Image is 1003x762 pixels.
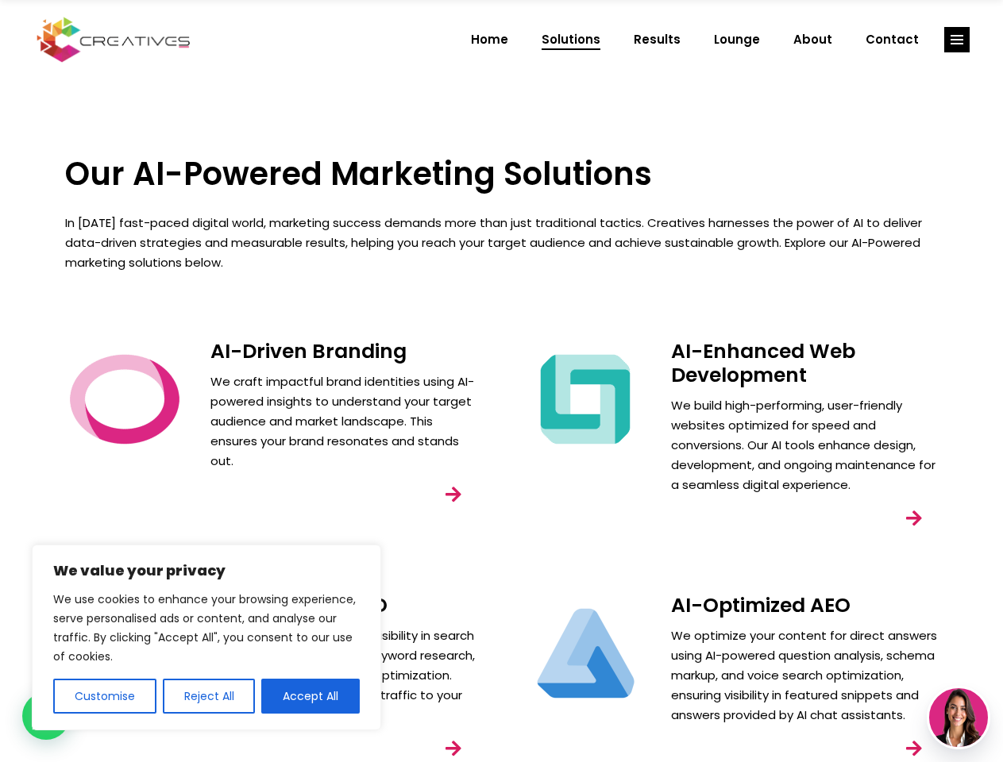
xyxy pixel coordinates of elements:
span: Solutions [542,19,600,60]
p: We craft impactful brand identities using AI-powered insights to understand your target audience ... [210,371,478,471]
a: About [777,19,849,60]
a: link [944,27,970,52]
a: Lounge [697,19,777,60]
a: link [431,472,476,517]
button: Accept All [261,679,360,714]
a: AI-Enhanced Web Development [671,337,855,389]
a: Home [454,19,525,60]
button: Customise [53,679,156,714]
p: In [DATE] fast-paced digital world, marketing success demands more than just traditional tactics.... [65,213,939,272]
img: Creatives | Solutions [65,340,184,459]
p: We value your privacy [53,561,360,580]
p: We optimize your content for direct answers using AI-powered question analysis, schema markup, an... [671,625,939,725]
span: Results [634,19,681,60]
div: We value your privacy [32,545,381,730]
h3: Our AI-Powered Marketing Solutions [65,155,939,193]
img: Creatives [33,15,194,64]
button: Reject All [163,679,256,714]
span: Contact [866,19,919,60]
a: AI-Optimized AEO [671,591,851,619]
img: Creatives | Solutions [526,340,645,459]
a: Contact [849,19,935,60]
img: Creatives | Solutions [526,594,645,713]
a: Solutions [525,19,617,60]
span: Home [471,19,508,60]
span: Lounge [714,19,760,60]
a: AI-Driven Branding [210,337,407,365]
p: We use cookies to enhance your browsing experience, serve personalised ads or content, and analys... [53,590,360,666]
a: Results [617,19,697,60]
div: WhatsApp contact [22,692,70,740]
p: We build high-performing, user-friendly websites optimized for speed and conversions. Our AI tool... [671,395,939,495]
span: About [793,19,832,60]
a: link [892,496,936,541]
img: agent [929,688,988,747]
